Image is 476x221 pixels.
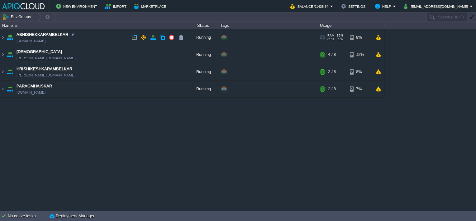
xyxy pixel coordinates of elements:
[290,2,330,10] button: Balance ₹1438.64
[350,46,370,63] div: 12%
[17,32,68,38] a: ABHISHEKKARAMBELKAR
[0,29,5,46] img: AMDAwAAAACH5BAEAAAAALAAAAAABAAEAAAICRAEAOw==
[17,49,62,55] a: [DEMOGRAPHIC_DATA]
[50,213,94,219] button: Deployment Manager
[6,46,14,63] img: AMDAwAAAACH5BAEAAAAALAAAAAABAAEAAAICRAEAOw==
[17,83,52,89] a: PARAGMHAISKAR
[328,46,336,63] div: 4 / 8
[17,89,45,96] a: [DOMAIN_NAME]
[134,2,168,10] button: Marketplace
[327,37,334,41] span: CPU
[350,29,370,46] div: 8%
[336,37,343,41] span: 1%
[328,81,336,97] div: 2 / 8
[6,81,14,97] img: AMDAwAAAACH5BAEAAAAALAAAAAABAAEAAAICRAEAOw==
[187,81,218,97] div: Running
[15,25,17,27] img: AMDAwAAAACH5BAEAAAAALAAAAAABAAEAAAICRAEAOw==
[2,3,45,9] img: APIQCloud
[375,2,393,10] button: Help
[6,63,14,80] img: AMDAwAAAACH5BAEAAAAALAAAAAABAAEAAAICRAEAOw==
[105,2,128,10] button: Import
[2,12,33,21] button: Env Groups
[0,63,5,80] img: AMDAwAAAACH5BAEAAAAALAAAAAABAAEAAAICRAEAOw==
[17,38,45,44] a: [DOMAIN_NAME]
[187,63,218,80] div: Running
[328,63,336,80] div: 2 / 8
[17,72,75,78] a: [PERSON_NAME][DOMAIN_NAME]
[327,34,334,37] span: RAM
[17,66,72,72] a: HRISHIKESHKARAMBELKAR
[56,2,99,10] button: New Environment
[219,22,318,29] div: Tags
[318,22,384,29] div: Usage
[187,46,218,63] div: Running
[17,55,75,61] a: [PERSON_NAME][DOMAIN_NAME]
[337,34,343,37] span: 39%
[8,211,47,221] div: No active tasks
[350,63,370,80] div: 8%
[1,22,187,29] div: Name
[6,29,14,46] img: AMDAwAAAACH5BAEAAAAALAAAAAABAAEAAAICRAEAOw==
[0,81,5,97] img: AMDAwAAAACH5BAEAAAAALAAAAAABAAEAAAICRAEAOw==
[187,29,218,46] div: Running
[188,22,218,29] div: Status
[341,2,367,10] button: Settings
[350,81,370,97] div: 7%
[404,2,470,10] button: [EMAIL_ADDRESS][DOMAIN_NAME]
[0,46,5,63] img: AMDAwAAAACH5BAEAAAAALAAAAAABAAEAAAICRAEAOw==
